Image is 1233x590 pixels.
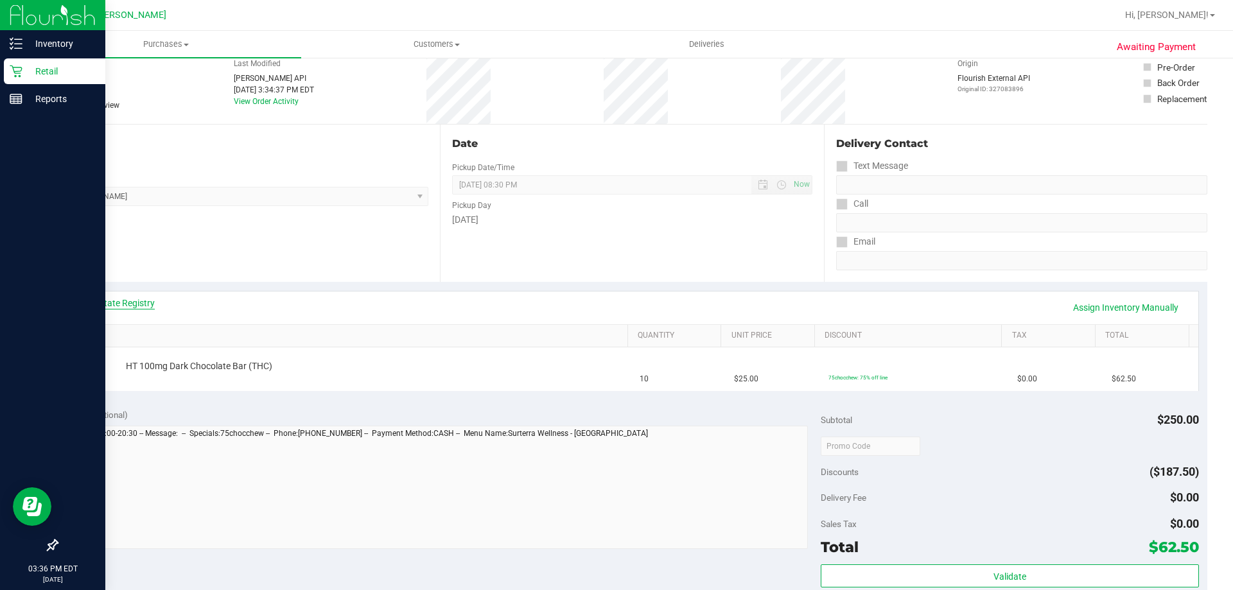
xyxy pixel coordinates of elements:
label: Call [836,195,868,213]
span: HT 100mg Dark Chocolate Bar (THC) [126,360,272,372]
span: Awaiting Payment [1117,40,1196,55]
span: ($187.50) [1150,465,1199,478]
span: $0.00 [1170,517,1199,530]
a: Assign Inventory Manually [1065,297,1187,318]
label: Last Modified [234,58,281,69]
p: 03:36 PM EDT [6,563,100,575]
label: Text Message [836,157,908,175]
div: Date [452,136,812,152]
label: Pickup Date/Time [452,162,514,173]
button: Validate [821,564,1198,587]
p: Inventory [22,36,100,51]
span: Purchases [31,39,301,50]
span: $62.50 [1149,538,1199,556]
label: Pickup Day [452,200,491,211]
div: [DATE] 3:34:37 PM EDT [234,84,314,96]
span: Sales Tax [821,519,857,529]
div: Back Order [1157,76,1200,89]
input: Format: (999) 999-9999 [836,213,1207,232]
span: Subtotal [821,415,852,425]
div: [DATE] [452,213,812,227]
span: Validate [993,571,1026,582]
label: Origin [958,58,978,69]
a: Quantity [638,331,716,341]
span: Customers [302,39,571,50]
span: 75chocchew: 75% off line [828,374,888,381]
p: Original ID: 327083896 [958,84,1030,94]
inline-svg: Retail [10,65,22,78]
a: View State Registry [78,297,155,309]
a: Unit Price [731,331,810,341]
a: Tax [1012,331,1090,341]
inline-svg: Reports [10,92,22,105]
p: [DATE] [6,575,100,584]
input: Promo Code [821,437,920,456]
iframe: Resource center [13,487,51,526]
div: Pre-Order [1157,61,1195,74]
span: $0.00 [1170,490,1199,504]
label: Email [836,232,875,251]
a: View Order Activity [234,97,299,106]
a: Purchases [31,31,301,58]
span: [PERSON_NAME] [96,10,166,21]
div: Flourish External API [958,73,1030,94]
div: Location [57,136,428,152]
div: Replacement [1157,92,1207,105]
span: Discounts [821,460,859,483]
a: Deliveries [572,31,842,58]
span: Deliveries [672,39,742,50]
a: Customers [301,31,572,58]
span: $250.00 [1157,413,1199,426]
input: Format: (999) 999-9999 [836,175,1207,195]
inline-svg: Inventory [10,37,22,50]
span: Total [821,538,859,556]
a: SKU [76,331,622,341]
span: $0.00 [1017,373,1037,385]
div: [PERSON_NAME] API [234,73,314,84]
p: Reports [22,91,100,107]
span: $25.00 [734,373,758,385]
p: Retail [22,64,100,79]
span: $62.50 [1112,373,1136,385]
span: 10 [640,373,649,385]
div: Delivery Contact [836,136,1207,152]
a: Discount [825,331,997,341]
span: Hi, [PERSON_NAME]! [1125,10,1209,20]
a: Total [1105,331,1184,341]
span: Delivery Fee [821,492,866,503]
